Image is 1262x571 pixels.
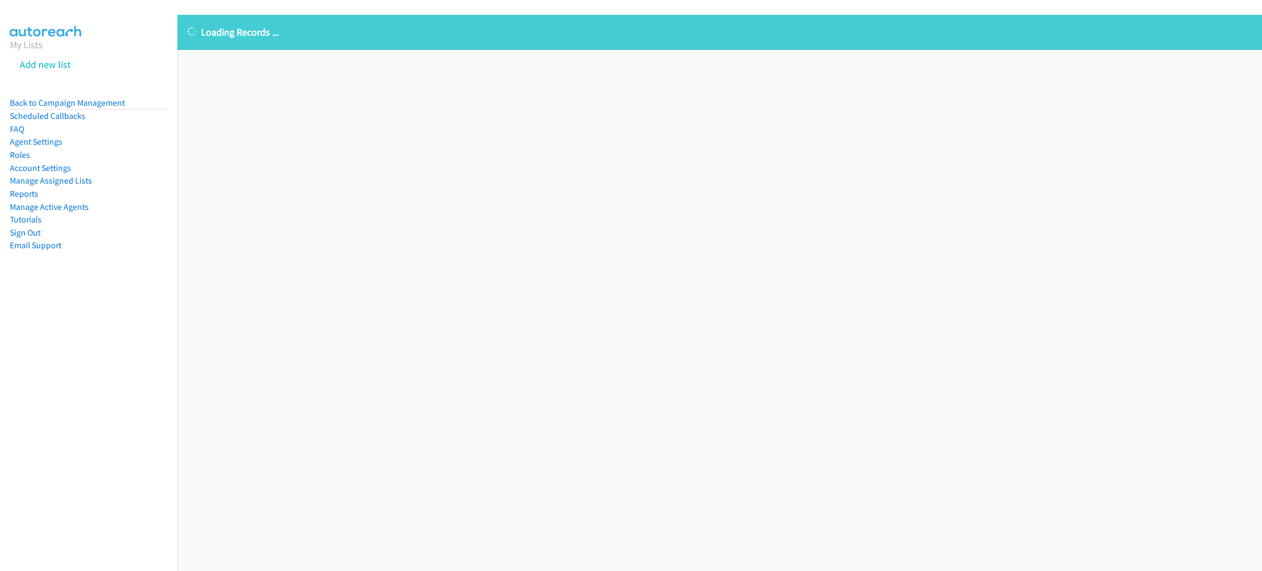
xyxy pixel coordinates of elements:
a: Account Settings [10,163,71,173]
p: Loading Records ... [187,25,1252,39]
a: Manage Active Agents [10,202,89,212]
a: FAQ [10,124,24,134]
a: Email Support [10,240,61,250]
a: Agent Settings [10,136,62,147]
a: Tutorials [10,214,42,225]
a: Manage Assigned Lists [10,175,92,186]
a: Scheduled Callbacks [10,111,85,121]
a: Sign Out [10,227,41,238]
a: Roles [10,150,30,160]
a: Back to Campaign Management [10,98,125,108]
a: My Lists [10,38,43,51]
a: Add new list [20,58,71,71]
a: Reports [10,189,38,199]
